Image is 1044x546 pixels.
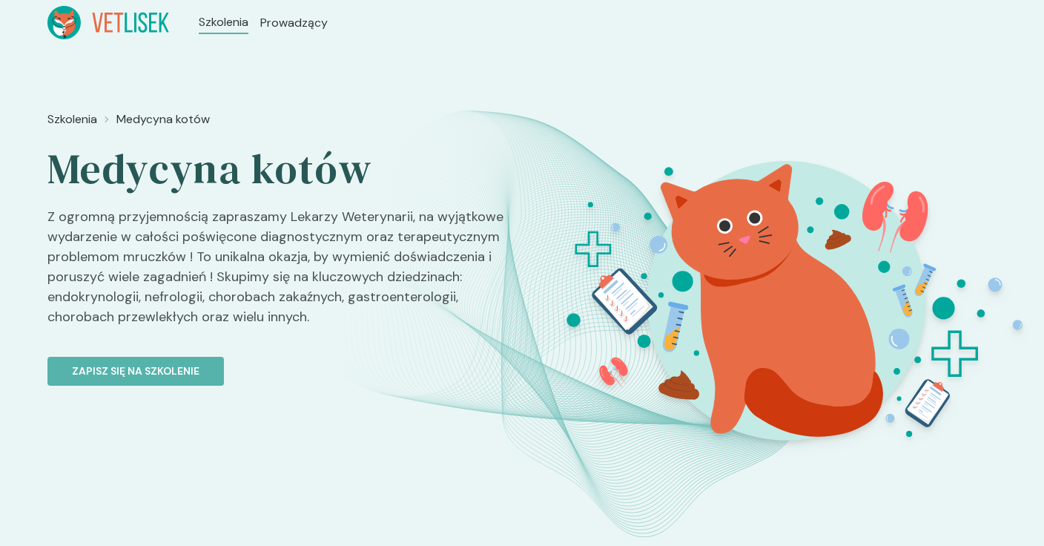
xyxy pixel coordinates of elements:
[260,14,328,32] a: Prowadzący
[47,339,510,386] a: Zapisz się na szkolenie
[47,207,510,339] p: Z ogromną przyjemnością zapraszamy Lekarzy Weterynarii, na wyjątkowe wydarzenie w całości poświęc...
[47,111,97,128] a: Szkolenia
[72,364,199,379] p: Zapisz się na szkolenie
[116,111,210,128] a: Medycyna kotów
[47,357,224,386] button: Zapisz się na szkolenie
[47,143,510,195] h2: Medycyna kotów
[199,13,248,31] a: Szkolenia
